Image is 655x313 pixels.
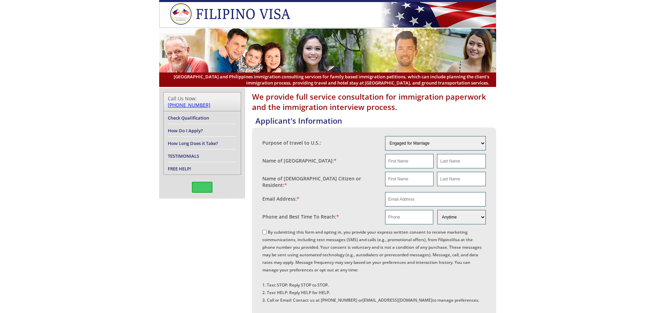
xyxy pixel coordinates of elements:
[385,172,434,186] input: First Name
[168,153,199,159] a: TESTIMONIALS
[385,154,434,168] input: First Name
[166,74,489,86] span: [GEOGRAPHIC_DATA] and Philippines immigration consulting services for family based immigration pe...
[262,175,379,188] label: Name of [DEMOGRAPHIC_DATA] Citizen or Resident:
[437,210,485,224] select: Phone and Best Reach Time are required.
[168,102,210,108] a: [PHONE_NUMBER]
[262,230,267,234] input: By submitting this form and opting in, you provide your express written consent to receive market...
[262,139,321,146] label: Purpose of travel to U.S.:
[262,195,299,202] label: Email Address:
[385,210,433,224] input: Phone
[437,172,485,186] input: Last Name
[168,127,203,134] a: How Do I Apply?
[385,192,486,206] input: Email Address
[168,115,209,121] a: Check Qualification
[168,140,218,146] a: How Long Does it Take?
[262,157,337,164] label: Name of [GEOGRAPHIC_DATA]:
[255,115,496,126] h4: Applicant's Information
[168,166,191,172] a: FREE HELP!
[262,213,339,220] label: Phone and Best Time To Reach:
[437,154,485,168] input: Last Name
[168,95,237,108] div: Call Us Now:
[252,91,496,112] h1: We provide full service consultation for immigration paperwork and the immigration interview proc...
